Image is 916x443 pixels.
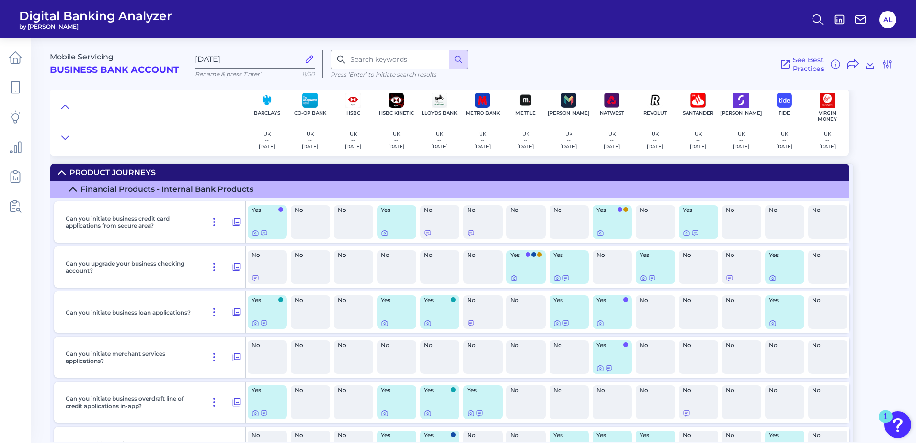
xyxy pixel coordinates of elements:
[726,342,752,348] span: No
[295,387,321,393] span: No
[819,143,836,150] p: [DATE]
[640,342,665,348] span: No
[517,143,534,150] p: [DATE]
[553,387,579,393] span: No
[467,297,493,303] span: No
[640,432,665,438] span: Yes
[517,137,534,143] p: --
[640,207,665,213] span: No
[810,110,845,122] p: Virgin Money
[683,342,709,348] span: No
[553,432,579,438] span: Yes
[600,110,624,116] p: NatWest
[388,131,404,137] p: UK
[80,185,253,194] div: Financial Products - Internal Bank Products
[548,110,590,116] p: [PERSON_NAME]
[604,137,620,143] p: --
[338,342,364,348] span: No
[596,387,622,393] span: No
[596,342,622,348] span: Yes
[733,137,749,143] p: --
[640,297,665,303] span: No
[50,164,849,181] summary: Product Journeys
[252,387,277,393] span: Yes
[776,143,792,150] p: [DATE]
[726,432,752,438] span: No
[466,110,500,116] p: Metro Bank
[252,432,277,438] span: No
[302,131,318,137] p: UK
[424,207,450,213] span: No
[776,131,792,137] p: UK
[295,432,321,438] span: No
[883,417,888,429] div: 1
[302,143,318,150] p: [DATE]
[302,70,315,78] span: 11/50
[726,207,752,213] span: No
[510,387,536,393] span: No
[294,110,326,116] p: Co-op Bank
[769,432,795,438] span: Yes
[381,297,407,303] span: Yes
[643,110,667,116] p: Revolut
[812,297,838,303] span: No
[553,297,579,303] span: Yes
[424,252,450,258] span: No
[431,137,447,143] p: --
[424,387,450,393] span: Yes
[338,252,364,258] span: No
[467,387,493,393] span: Yes
[381,342,407,348] span: No
[346,110,360,116] p: HSBC
[553,342,579,348] span: No
[295,342,321,348] span: No
[331,71,468,78] p: Press ‘Enter’ to initiate search results
[726,252,752,258] span: No
[690,137,706,143] p: --
[647,143,663,150] p: [DATE]
[338,207,364,213] span: No
[812,432,838,438] span: No
[769,252,795,258] span: Yes
[467,432,493,438] span: No
[424,342,450,348] span: No
[720,110,762,116] p: [PERSON_NAME]
[647,137,663,143] p: --
[424,297,450,303] span: Yes
[604,143,620,150] p: [DATE]
[424,432,450,438] span: Yes
[683,297,709,303] span: No
[474,137,491,143] p: --
[388,143,404,150] p: [DATE]
[422,110,457,116] p: Lloyds Bank
[510,432,536,438] span: No
[683,207,709,213] span: Yes
[733,143,749,150] p: [DATE]
[66,309,191,316] p: Can you initiate business loan applications?
[50,65,179,76] h2: Business Bank Account
[596,432,622,438] span: Yes
[561,131,577,137] p: UK
[769,387,795,393] span: No
[331,50,468,69] input: Search keywords
[733,131,749,137] p: UK
[431,143,447,150] p: [DATE]
[515,110,536,116] p: Mettle
[50,181,849,198] summary: Financial Products - Internal Bank Products
[66,395,197,409] p: Can you initiate business overdraft line of credit applications in-app?
[683,432,709,438] span: No
[779,56,824,73] a: See Best Practices
[66,215,197,229] p: Can you initiate business credit card applications from secure area?
[345,131,361,137] p: UK
[510,297,536,303] span: No
[388,137,404,143] p: --
[19,23,172,30] span: by [PERSON_NAME]
[690,143,706,150] p: [DATE]
[295,207,321,213] span: No
[561,137,577,143] p: --
[431,131,447,137] p: UK
[252,297,277,303] span: Yes
[553,252,579,258] span: Yes
[683,387,709,393] span: No
[381,387,407,393] span: Yes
